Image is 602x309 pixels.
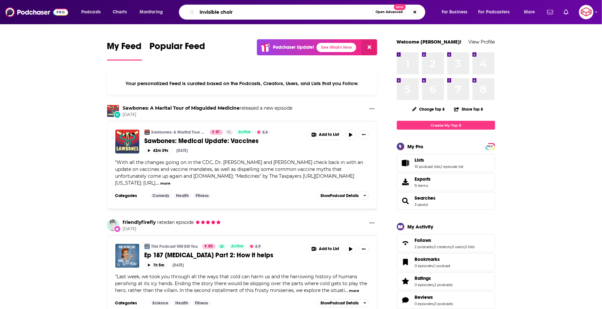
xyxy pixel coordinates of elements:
button: Change Top 8 [408,105,449,113]
button: open menu [135,7,171,17]
h3: Categories [115,300,145,306]
a: Health [173,193,191,198]
span: [DATE] [123,112,293,118]
a: Ratings [399,277,412,286]
p: Podchaser Update! [273,45,314,50]
div: [DATE] [177,148,188,153]
button: Share Top 8 [454,103,483,116]
span: , [441,164,441,169]
span: Show Podcast Details [320,193,359,198]
a: Bookmarks [415,256,451,262]
span: Show Podcast Details [320,301,359,305]
a: Follows [399,239,412,248]
span: Sawbones: Medical Update: Vaccines [145,137,259,145]
span: Exports [415,176,431,182]
a: Sawbones: A Marital Tour of Misguided Medicine [123,105,240,111]
a: 81 [210,130,223,135]
img: Ep 187 Hypothermia Part 2: How it helps [115,244,139,268]
a: Fitness [193,193,211,198]
h3: Categories [115,193,145,198]
span: 85 [208,243,213,250]
span: Active [238,129,251,136]
a: Charts [108,7,131,17]
button: Show More Button [309,130,343,140]
button: open menu [437,7,476,17]
a: Sawbones: Medical Update: Vaccines [115,130,139,154]
a: 0 lists [465,245,475,249]
a: Follows [415,237,475,243]
a: Ep 187 [MEDICAL_DATA] Part 2: How it helps [145,251,304,259]
a: Lists [399,158,412,168]
a: Show notifications dropdown [561,7,571,18]
a: Searches [415,195,436,201]
a: Active [228,244,246,249]
a: 2 podcasts [435,282,453,287]
button: more [160,181,170,186]
a: Fitness [192,300,211,306]
a: This Podcast Will Kill You [145,244,150,249]
button: Show More Button [359,244,369,254]
a: Reviews [415,294,453,300]
button: 4.6 [255,130,270,135]
span: , [433,245,434,249]
span: , [464,245,465,249]
span: " [115,159,363,186]
span: [DATE] [123,226,221,232]
a: Health [173,300,191,306]
span: Active [231,243,243,250]
a: 3 saved [415,202,428,207]
a: 10 podcast lists [415,164,441,169]
span: Logged in as callista [579,5,593,19]
a: PRO [486,144,494,149]
a: Comedy [150,193,172,198]
button: Show More Button [367,105,377,113]
span: For Podcasters [478,8,510,17]
span: Bookmarks [415,256,440,262]
span: , [451,245,452,249]
a: 0 episodes [415,301,434,306]
span: Lists [397,154,495,172]
button: open menu [474,7,519,17]
div: Your personalized Feed is curated based on the Podcasts, Creators, Users, and Lists that you Follow. [107,72,378,95]
img: User Profile [579,5,593,19]
a: My Feed [107,41,142,61]
button: 42m 39s [145,148,171,154]
span: Ep 187 [MEDICAL_DATA] Part 2: How it helps [145,251,274,259]
div: My Activity [408,224,434,230]
a: 0 podcasts [435,301,453,306]
span: Popular Feed [150,41,205,56]
span: Reviews [397,291,495,309]
img: friendlyfirefly [107,219,119,231]
button: Show profile menu [579,5,593,19]
span: With all the changes going on in the CDC, Dr. [PERSON_NAME] and [PERSON_NAME] check back in with ... [115,159,363,186]
div: Search podcasts, credits, & more... [185,5,432,20]
a: 2 podcasts [415,245,433,249]
span: My Feed [107,41,142,56]
span: Reviews [415,294,433,300]
img: Sawbones: A Marital Tour of Misguided Medicine [145,130,150,135]
span: Follows [415,237,432,243]
span: Monitoring [140,8,163,17]
img: Podchaser - Follow, Share and Rate Podcasts [5,6,68,18]
button: Open AdvancedNew [373,8,406,16]
span: rated [157,219,169,225]
button: more [349,288,359,294]
span: Ratings [397,272,495,290]
button: 1h 5m [145,262,167,268]
span: More [524,8,535,17]
span: " [115,274,367,293]
span: Ratings [415,275,431,281]
span: Open Advanced [376,10,403,14]
span: an episode [156,219,194,225]
a: 1 episode list [441,164,464,169]
button: open menu [519,7,543,17]
div: [DATE] [173,263,184,267]
a: Sawbones: Medical Update: Vaccines [145,137,304,145]
a: Active [236,130,253,135]
span: Last week, we took you through all the ways that cold can harm us and the harrowing history of hu... [115,274,367,293]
